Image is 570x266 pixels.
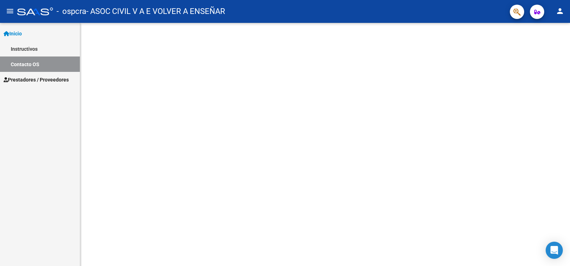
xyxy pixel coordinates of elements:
div: Open Intercom Messenger [546,242,563,259]
span: - ASOC CIVIL V A E VOLVER A ENSEÑAR [86,4,225,19]
mat-icon: person [556,7,564,15]
span: Prestadores / Proveedores [4,76,69,84]
span: Inicio [4,30,22,38]
mat-icon: menu [6,7,14,15]
span: - ospcra [57,4,86,19]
